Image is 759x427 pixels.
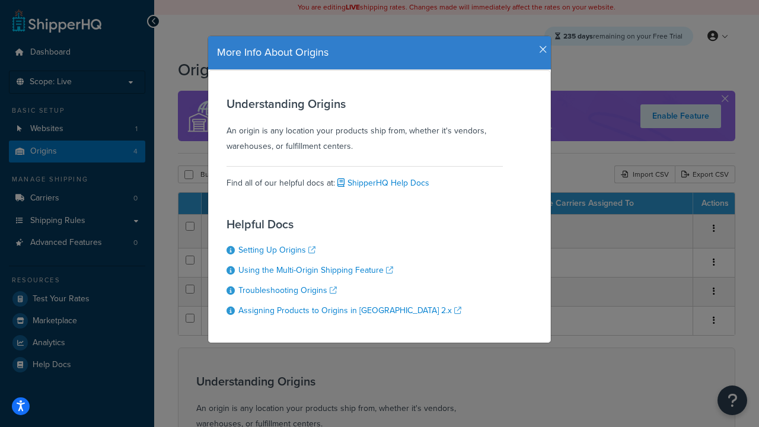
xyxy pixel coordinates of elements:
[217,45,542,60] h4: More Info About Origins
[227,97,503,110] h3: Understanding Origins
[238,304,461,317] a: Assigning Products to Origins in [GEOGRAPHIC_DATA] 2.x
[335,177,429,189] a: ShipperHQ Help Docs
[227,218,461,231] h3: Helpful Docs
[238,264,393,276] a: Using the Multi-Origin Shipping Feature
[227,97,503,154] div: An origin is any location your products ship from, whether it's vendors, warehouses, or fulfillme...
[238,284,337,297] a: Troubleshooting Origins
[227,166,503,191] div: Find all of our helpful docs at:
[238,244,315,256] a: Setting Up Origins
